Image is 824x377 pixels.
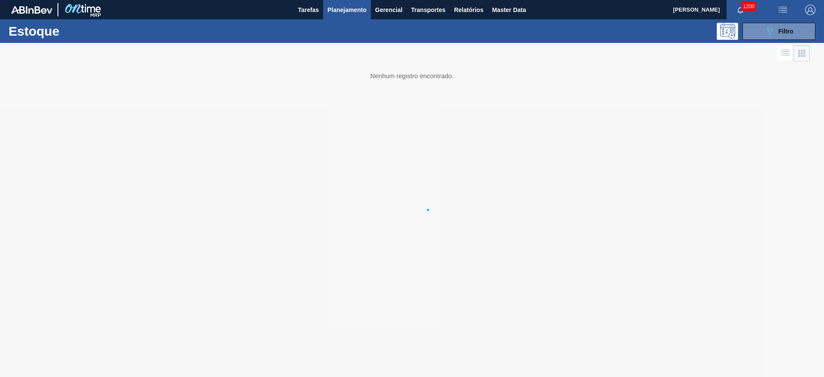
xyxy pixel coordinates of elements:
span: Gerencial [375,5,403,15]
span: Planejamento [327,5,367,15]
span: Master Data [492,5,526,15]
img: TNhmsLtSVTkK8tSr43FrP2fwEKptu5GPRR3wAAAABJRU5ErkJggg== [11,6,52,14]
img: userActions [778,5,788,15]
h1: Estoque [9,26,137,36]
div: Pogramando: nenhum usuário selecionado [717,23,738,40]
button: Filtro [742,23,815,40]
span: Transportes [411,5,445,15]
button: Notificações [727,4,754,16]
span: Relatórios [454,5,483,15]
span: Filtro [779,28,794,35]
img: Logout [805,5,815,15]
span: 1200 [741,2,756,11]
span: Tarefas [298,5,319,15]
